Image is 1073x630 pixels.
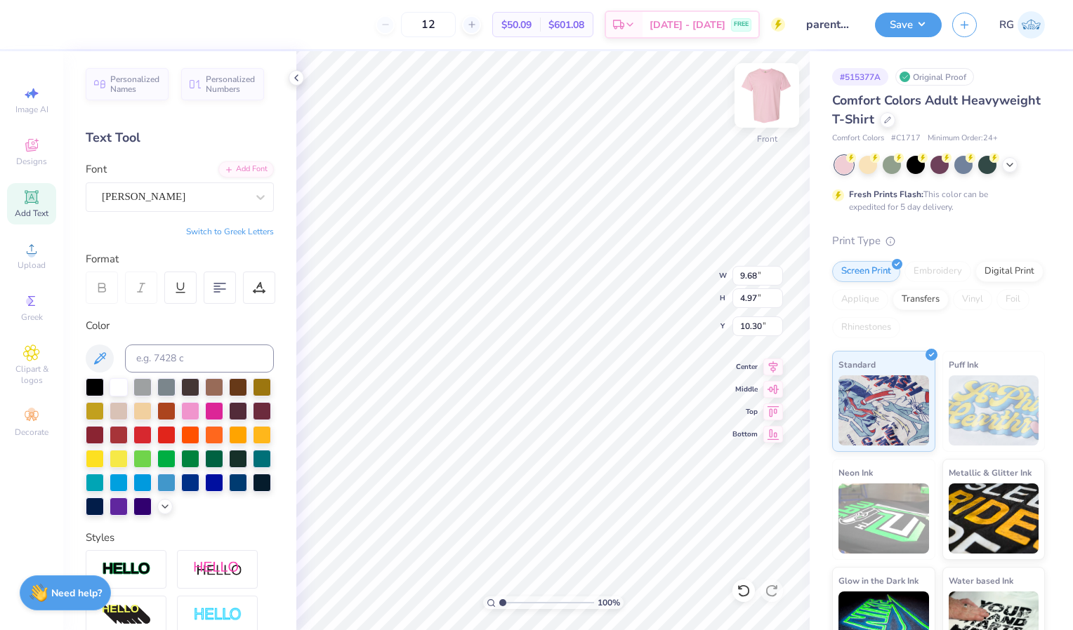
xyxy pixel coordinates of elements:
div: Applique [832,289,888,310]
img: 3d Illusion [102,604,151,626]
span: Top [732,407,758,417]
span: 100 % [598,596,620,609]
span: Neon Ink [838,465,873,480]
span: Water based Ink [949,573,1013,588]
span: $601.08 [548,18,584,32]
strong: Need help? [51,587,102,600]
div: Print Type [832,233,1045,249]
button: Save [875,13,942,37]
span: Middle [732,384,758,394]
img: Negative Space [193,607,242,623]
div: Text Tool [86,128,274,147]
span: Glow in the Dark Ink [838,573,919,588]
span: Add Text [15,208,48,219]
div: Vinyl [953,289,992,310]
span: FREE [734,20,749,29]
div: Add Font [218,161,274,177]
img: Puff Ink [949,375,1039,445]
span: Personalized Names [110,74,160,94]
span: Greek [21,311,43,323]
div: Transfers [893,289,949,310]
div: Embroidery [904,261,971,282]
div: Original Proof [895,68,974,86]
div: # 515377A [832,68,888,86]
div: This color can be expedited for 5 day delivery. [849,188,1022,213]
span: Minimum Order: 24 + [928,133,998,145]
div: Color [86,318,274,334]
div: Screen Print [832,261,900,282]
button: Switch to Greek Letters [186,226,274,237]
div: Foil [996,289,1029,310]
span: Decorate [15,427,48,438]
div: Rhinestones [832,317,900,338]
span: Bottom [732,429,758,439]
span: Standard [838,357,876,372]
span: Puff Ink [949,357,978,372]
span: RG [999,17,1014,33]
img: Metallic & Glitter Ink [949,483,1039,554]
span: # C1717 [891,133,921,145]
span: Comfort Colors [832,133,884,145]
span: Center [732,362,758,372]
img: Neon Ink [838,483,929,554]
div: Front [757,133,777,145]
span: Designs [16,156,47,167]
span: $50.09 [501,18,532,32]
span: [DATE] - [DATE] [650,18,725,32]
input: e.g. 7428 c [125,344,274,373]
div: Format [86,251,275,267]
span: Upload [18,260,46,271]
img: Rinah Gallo [1018,11,1045,39]
input: Untitled Design [796,11,864,39]
div: Styles [86,530,274,546]
div: Digital Print [975,261,1044,282]
label: Font [86,161,107,177]
span: Metallic & Glitter Ink [949,465,1032,480]
a: RG [999,11,1045,39]
span: Image AI [15,104,48,115]
strong: Fresh Prints Flash: [849,189,923,200]
img: Front [739,67,795,123]
input: – – [401,12,456,37]
img: Shadow [193,561,242,578]
span: Comfort Colors Adult Heavyweight T-Shirt [832,92,1041,128]
span: Personalized Numbers [206,74,256,94]
img: Stroke [102,561,151,577]
img: Standard [838,375,929,445]
span: Clipart & logos [7,363,56,386]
